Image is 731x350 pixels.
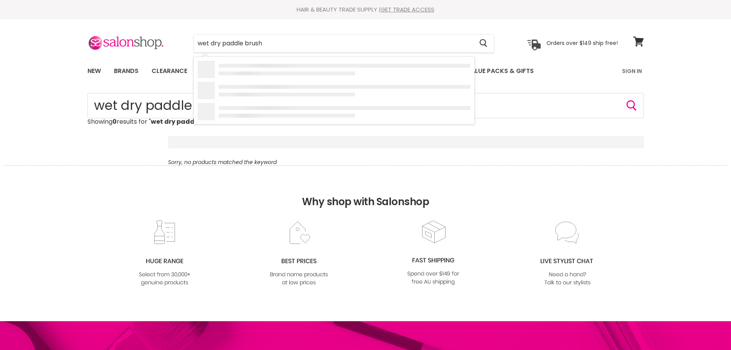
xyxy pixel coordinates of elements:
strong: wet dry paddle brush [151,117,220,126]
nav: Main [78,60,653,82]
input: Search [194,35,474,52]
a: Value Packs & Gifts [461,63,540,79]
img: fast.jpg [402,219,464,287]
em: Sorry, no products matched the keyword [168,158,277,166]
input: Search [87,93,644,118]
p: Orders over $149 ship free! [546,40,618,46]
h2: Why shop with Salonshop [4,165,727,219]
a: GET TRADE ACCESS [381,5,434,13]
a: New [82,63,107,79]
strong: 0 [112,117,117,126]
a: Clearance [146,63,193,79]
form: Product [193,34,494,53]
img: range2_8cf790d4-220e-469f-917d-a18fed3854b6.jpg [134,220,196,287]
img: prices.jpg [268,220,330,287]
div: HAIR & BEAUTY TRADE SUPPLY | [78,6,653,13]
form: Product [87,93,644,118]
a: Brands [108,63,144,79]
ul: Main menu [82,60,579,82]
a: Sign In [617,63,647,79]
img: chat_c0a1c8f7-3133-4fc6-855f-7264552747f6.jpg [536,220,599,287]
button: Search [625,100,638,112]
button: Search [474,35,494,52]
p: Showing results for " " [87,118,644,125]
